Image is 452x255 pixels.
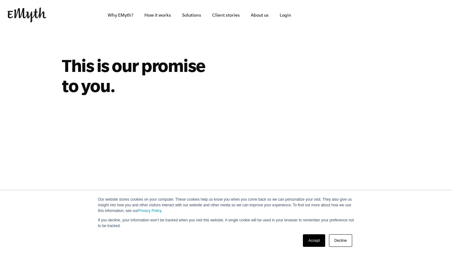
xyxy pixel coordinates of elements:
[62,111,256,221] iframe: HubSpot Video
[329,234,352,247] a: Decline
[138,209,161,213] a: Privacy Policy
[309,8,375,22] iframe: Embedded CTA
[8,8,46,23] img: EMyth
[303,234,325,247] a: Accept
[379,8,444,22] iframe: Embedded CTA
[98,197,354,214] p: Our website stores cookies on your computer. These cookies help us know you when you come back so...
[98,217,354,229] p: If you decline, your information won’t be tracked when you visit this website. A single cookie wi...
[62,55,247,95] h2: This is our promise to you.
